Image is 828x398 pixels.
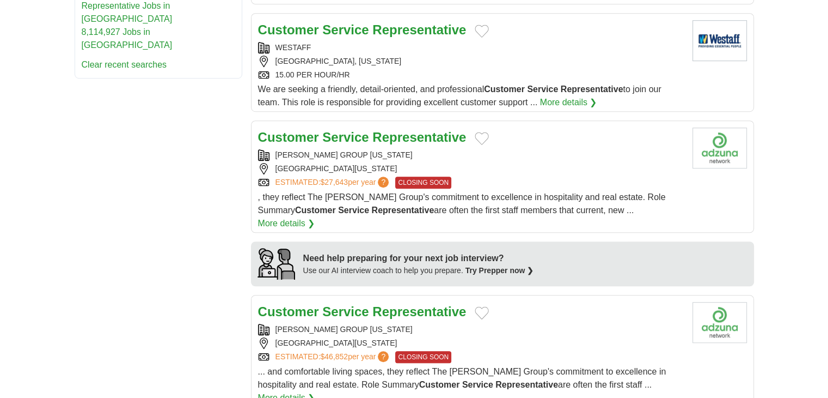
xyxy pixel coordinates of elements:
[540,96,597,109] a: More details ❯
[320,352,348,361] span: $46,852
[303,252,534,265] div: Need help preparing for your next job interview?
[322,304,369,319] strong: Service
[258,337,684,349] div: [GEOGRAPHIC_DATA][US_STATE]
[475,132,489,145] button: Add to favorite jobs
[465,266,534,275] a: Try Prepper now ❯
[322,130,369,144] strong: Service
[395,351,451,363] span: CLOSING SOON
[462,380,493,389] strong: Service
[258,42,684,53] div: WESTAFF
[258,163,684,174] div: [GEOGRAPHIC_DATA][US_STATE]
[692,128,747,168] img: Company logo
[372,22,466,37] strong: Representative
[258,130,467,144] a: Customer Service Representative
[258,69,684,81] div: 15.00 PER HOUR/HR
[258,22,319,37] strong: Customer
[322,22,369,37] strong: Service
[275,177,391,189] a: ESTIMATED:$27,643per year?
[692,302,747,343] img: Company logo
[378,351,389,362] span: ?
[258,56,684,67] div: [GEOGRAPHIC_DATA], [US_STATE]
[372,304,466,319] strong: Representative
[378,177,389,188] span: ?
[484,85,525,94] strong: Customer
[320,178,348,186] span: $27,643
[303,265,534,276] div: Use our AI interview coach to help you prepare.
[258,367,666,389] span: ... and comfortable living spaces, they reflect The [PERSON_NAME] Group's commitment to excellenc...
[527,85,558,94] strong: Service
[371,206,434,215] strong: Representative
[295,206,336,215] strong: Customer
[561,85,623,94] strong: Representative
[82,27,173,50] a: 8,114,927 Jobs in [GEOGRAPHIC_DATA]
[258,130,319,144] strong: Customer
[258,304,467,319] a: Customer Service Representative
[258,85,661,107] span: We are seeking a friendly, detail-oriented, and professional to join our team. This role is respo...
[372,130,466,144] strong: Representative
[275,351,391,363] a: ESTIMATED:$46,852per year?
[258,217,315,230] a: More details ❯
[419,380,460,389] strong: Customer
[258,324,684,335] div: [PERSON_NAME] GROUP [US_STATE]
[475,306,489,319] button: Add to favorite jobs
[258,304,319,319] strong: Customer
[495,380,558,389] strong: Representative
[258,22,467,37] a: Customer Service Representative
[258,149,684,161] div: [PERSON_NAME] GROUP [US_STATE]
[258,192,666,215] span: , they reflect The [PERSON_NAME] Group's commitment to excellence in hospitality and real estate....
[338,206,369,215] strong: Service
[82,60,167,69] a: Clear recent searches
[692,20,747,61] img: Company logo
[475,25,489,38] button: Add to favorite jobs
[395,177,451,189] span: CLOSING SOON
